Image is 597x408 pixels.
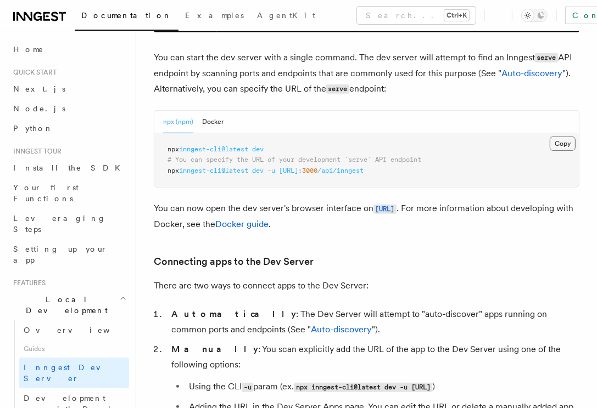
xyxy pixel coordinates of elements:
strong: Manually [171,344,258,354]
span: Local Development [9,294,120,316]
code: serve [326,84,349,94]
code: npx inngest-cli@latest dev -u [URL] [294,383,432,392]
code: serve [535,53,558,63]
a: Your first Functions [9,178,129,208]
span: 3000 [302,167,317,174]
span: Examples [185,11,244,20]
p: There are two ways to connect apps to the Dev Server: [154,278,579,293]
a: Install the SDK [9,158,129,178]
a: Node.js [9,99,129,118]
span: AgentKit [257,11,315,20]
li: : The Dev Server will attempt to "auto-discover" apps running on common ports and endpoints (See ... [168,307,579,337]
a: AgentKit [250,3,322,30]
a: Home [9,39,129,59]
a: Auto-discovery [311,324,372,335]
span: Home [13,44,44,55]
a: Documentation [75,3,178,31]
code: -u [242,383,253,392]
a: Overview [19,320,129,340]
a: [URL] [373,203,397,213]
a: Examples [178,3,250,30]
span: Python [13,124,53,133]
span: Your first Functions [13,183,79,203]
button: Copy [550,137,576,151]
button: Toggle dark mode [521,9,548,22]
button: Search...Ctrl+K [357,7,476,24]
span: Leveraging Steps [13,214,106,234]
span: [URL]: [279,167,302,174]
strong: Automatically [171,309,296,319]
span: Node.js [13,104,65,113]
span: Quick start [9,68,57,77]
a: Python [9,118,129,138]
code: [URL] [373,205,397,214]
button: npx (npm) [163,111,193,133]
span: inngest-cli@latest [179,145,248,153]
span: Guides [19,340,129,358]
span: Setting up your app [13,245,108,264]
span: # You can specify the URL of your development `serve` API endpoint [168,156,421,163]
span: Overview [24,326,137,335]
a: Docker guide [215,219,269,229]
a: Leveraging Steps [9,208,129,239]
p: You can start the dev server with a single command. The dev server will attempt to find an Innges... [154,50,579,97]
a: Setting up your app [9,239,129,270]
a: Auto-discovery [501,68,562,78]
p: You can now open the dev server's browser interface on . For more information about developing wi... [154,201,579,232]
span: npx [168,145,179,153]
a: Inngest Dev Server [19,358,129,388]
span: dev [252,145,264,153]
span: Install the SDK [13,163,127,172]
span: dev [252,167,264,174]
button: Docker [202,111,224,133]
a: Next.js [9,79,129,99]
span: npx [168,167,179,174]
span: Features [9,279,46,287]
span: inngest-cli@latest [179,167,248,174]
li: Using the CLI param (ex. ) [186,379,579,395]
span: /api/inngest [317,167,364,174]
kbd: Ctrl+K [444,10,469,21]
span: Next.js [13,84,65,93]
a: Connecting apps to the Dev Server [154,254,314,269]
span: -u [267,167,275,174]
button: Local Development [9,290,129,320]
span: Documentation [81,11,172,20]
span: Inngest Dev Server [24,363,118,383]
span: Inngest tour [9,147,62,156]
